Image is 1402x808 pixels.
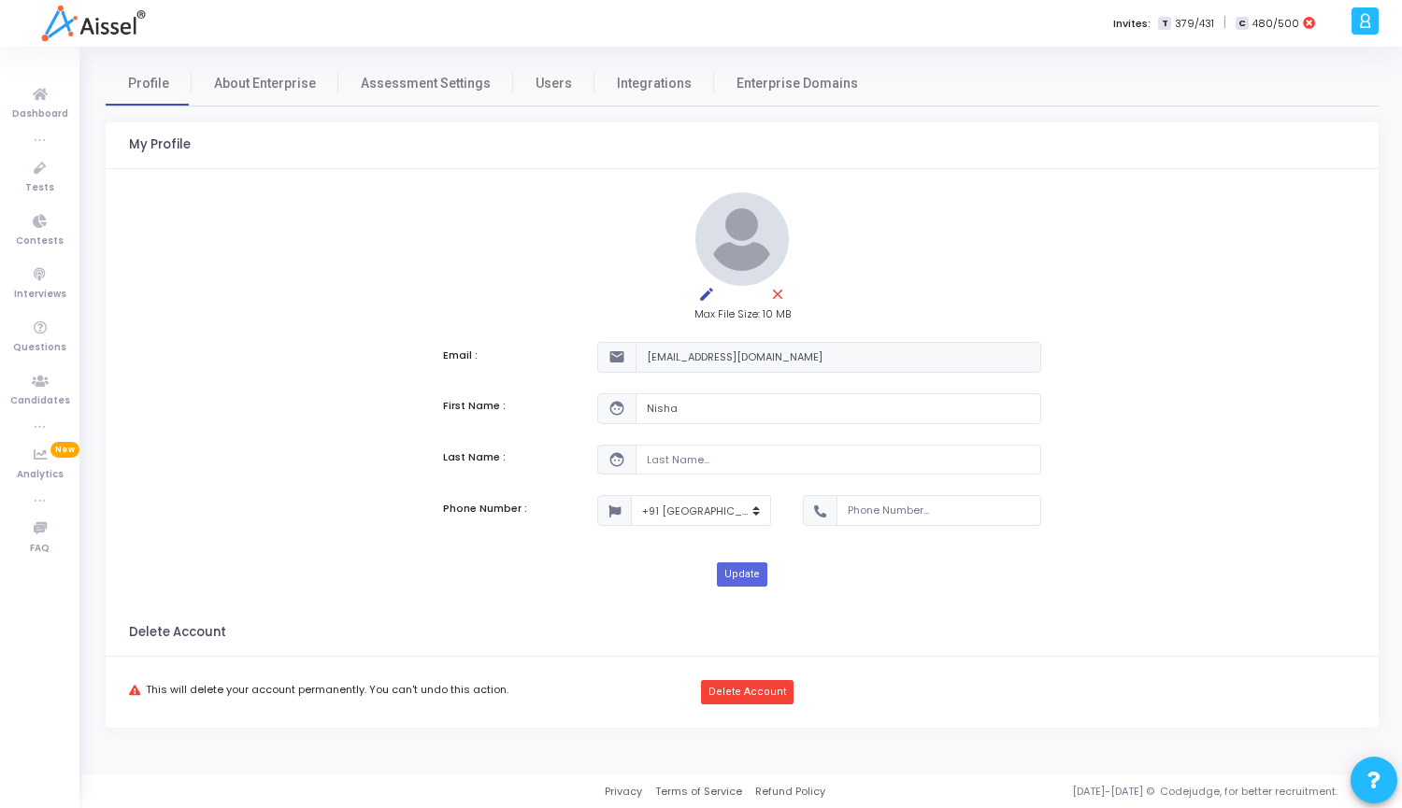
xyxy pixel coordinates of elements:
[17,467,64,483] span: Analytics
[1236,17,1248,31] span: C
[146,684,508,696] span: This will delete your account permanently. You can't undo this action.
[1113,16,1151,32] label: Invites:
[695,192,789,286] img: default.jpg
[30,541,50,557] span: FAQ
[636,342,1041,373] input: Email...
[14,287,66,303] span: Interviews
[361,74,491,93] span: Assessment Settings
[755,784,825,800] a: Refund Policy
[50,442,79,458] span: New
[825,784,1379,800] div: [DATE]-[DATE] © Codejudge, for better recruitment.
[605,784,642,800] a: Privacy
[617,74,692,93] span: Integrations
[536,74,572,93] span: Users
[129,625,226,640] h3: Delete Account
[10,393,70,409] span: Candidates
[129,137,191,152] h3: My Profile
[13,340,66,356] span: Questions
[443,501,527,517] label: Phone Number :
[1252,16,1299,32] span: 480/500
[695,286,718,308] mat-icon: edit
[717,562,767,587] button: Update
[1158,17,1170,31] span: T
[214,74,316,93] span: About Enterprise
[12,106,68,122] span: Dashboard
[106,610,1379,657] kt-portlet-header: Delete Account
[636,445,1041,475] input: Last Name...
[766,286,789,308] mat-icon: close
[16,234,64,249] span: Contests
[655,784,742,800] a: Terms of Service
[443,398,506,414] label: First Name :
[443,449,506,465] label: Last Name :
[128,74,169,93] span: Profile
[1175,16,1214,32] span: 379/431
[41,5,145,42] img: logo
[106,122,1379,169] kt-portlet-header: My Profile
[25,180,54,196] span: Tests
[701,680,794,704] button: Delete Account
[1223,13,1226,33] span: |
[737,74,858,93] span: Enterprise Domains
[443,306,1041,322] div: Max File Size: 10 MB
[636,393,1041,424] input: First Name...
[837,495,1041,526] input: Phone Number...
[443,347,478,363] label: Email :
